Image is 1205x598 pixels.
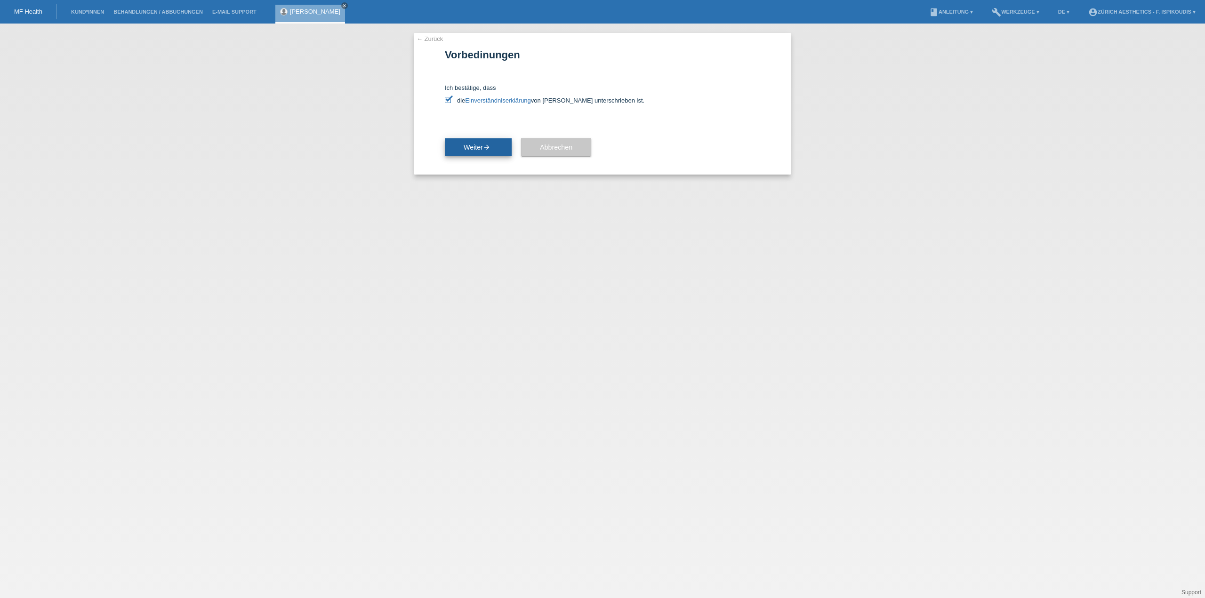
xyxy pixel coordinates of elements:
[342,3,347,8] i: close
[14,8,42,15] a: MF Health
[1084,9,1200,15] a: account_circleZürich Aesthetics - F. Ispikoudis ▾
[1053,9,1074,15] a: DE ▾
[66,9,109,15] a: Kund*innen
[290,8,340,15] a: [PERSON_NAME]
[521,138,591,156] button: Abbrechen
[483,144,490,151] i: arrow_forward
[987,9,1044,15] a: buildWerkzeuge ▾
[445,49,760,61] h1: Vorbedinungen
[341,2,348,9] a: close
[929,8,939,17] i: book
[208,9,261,15] a: E-Mail Support
[417,35,443,42] a: ← Zurück
[109,9,208,15] a: Behandlungen / Abbuchungen
[1088,8,1098,17] i: account_circle
[464,144,493,151] span: Weiter
[465,97,530,104] a: Einverständniserklärung
[924,9,978,15] a: bookAnleitung ▾
[540,144,572,151] span: Abbrechen
[445,84,760,104] div: Ich bestätige, dass
[992,8,1001,17] i: build
[445,138,512,156] button: Weiterarrow_forward
[1181,589,1201,596] a: Support
[445,97,760,104] label: die von [PERSON_NAME] unterschrieben ist.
